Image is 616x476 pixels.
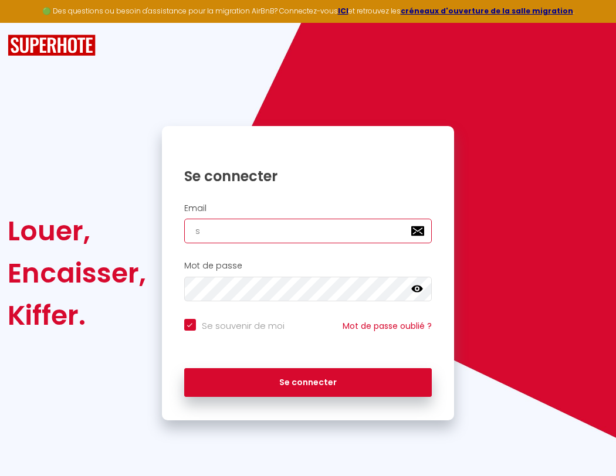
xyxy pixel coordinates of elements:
[184,368,432,397] button: Se connecter
[8,252,146,294] div: Encaisser,
[184,261,432,271] h2: Mot de passe
[8,35,96,56] img: SuperHote logo
[343,320,432,332] a: Mot de passe oublié ?
[184,167,432,185] h1: Se connecter
[184,203,432,213] h2: Email
[8,294,146,336] div: Kiffer.
[8,210,146,252] div: Louer,
[338,6,348,16] a: ICI
[184,219,432,243] input: Ton Email
[9,5,45,40] button: Ouvrir le widget de chat LiveChat
[401,6,573,16] a: créneaux d'ouverture de la salle migration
